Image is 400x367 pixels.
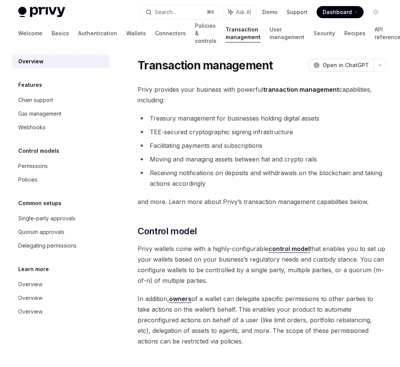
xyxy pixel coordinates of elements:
[323,61,369,69] span: Open in ChatGPT
[18,96,53,105] div: Chain support
[236,8,251,16] span: Ask AI
[195,24,216,42] a: Policies & controls
[18,199,61,208] h5: Common setups
[138,113,386,124] li: Treasury management for businesses holding digital assets
[12,159,109,173] a: Permissions
[138,127,386,137] li: TEE-secured cryptographic signing infrastructure
[323,8,352,16] span: Dashboard
[18,227,64,237] div: Quorum approvals
[18,280,42,289] div: Overview
[12,239,109,253] a: Delegating permissions
[12,278,109,291] a: Overview
[262,8,278,16] a: Demo
[18,307,42,316] div: Overview
[18,7,65,17] img: light logo
[18,57,44,66] div: Overview
[138,154,386,165] li: Moving and managing assets between fiat and crypto rails
[18,293,42,303] div: Overview
[18,123,45,132] div: Webhooks
[140,5,219,19] button: Search...⌘K
[138,196,386,207] span: and more. Learn more about Privy’s transaction management capabilities below.
[268,245,310,253] a: control model
[314,24,335,42] a: Security
[317,6,364,18] a: Dashboard
[18,175,38,184] div: Policies
[138,58,273,72] h1: Transaction management
[138,168,386,189] li: Receiving notifications on deposits and withdrawals on the blockchain and taking actions accordingly
[126,24,146,42] a: Wallets
[138,243,386,286] span: Privy wallets come with a highly-configurable that enables you to set up your wallets based on yo...
[344,24,365,42] a: Recipes
[18,265,49,274] h5: Learn more
[12,305,109,318] a: Overview
[18,146,59,155] h5: Control models
[370,6,382,18] button: Toggle dark mode
[12,225,109,239] a: Quorum approvals
[78,24,117,42] a: Authentication
[138,84,386,105] span: Privy provides your business with powerful capabilities, including:
[268,245,310,253] strong: control model
[18,24,42,42] a: Welcome
[169,295,191,303] a: owners
[18,162,48,171] div: Permissions
[12,107,109,121] a: Gas management
[287,8,307,16] a: Support
[12,93,109,107] a: Chain support
[12,121,109,134] a: Webhooks
[138,140,386,151] li: Facilitating payments and subscriptions
[155,24,186,42] a: Connectors
[18,241,77,250] div: Delegating permissions
[52,24,69,42] a: Basics
[12,55,109,68] a: Overview
[138,225,197,237] span: Control model
[263,86,339,93] strong: transaction management
[12,291,109,305] a: Overview
[12,212,109,225] a: Single-party approvals
[18,109,61,118] div: Gas management
[270,24,304,42] a: User management
[18,80,42,89] h5: Features
[226,24,260,42] a: Transaction management
[12,173,109,187] a: Policies
[309,59,373,72] button: Open in ChatGPT
[138,293,386,347] span: In addition, of a wallet can delegate specific permissions to other parties to take actions on th...
[155,8,176,17] div: Search...
[18,214,75,223] div: Single-party approvals
[207,9,215,15] span: ⌘ K
[223,5,256,19] button: Ask AI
